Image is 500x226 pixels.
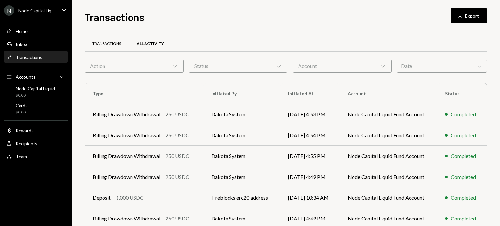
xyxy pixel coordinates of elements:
[93,111,160,118] div: Billing Drawdown Withdrawal
[280,83,340,104] th: Initiated At
[451,173,476,181] div: Completed
[293,60,392,73] div: Account
[85,60,184,73] div: Action
[18,8,54,13] div: Node Capital Liq...
[189,60,288,73] div: Status
[203,104,280,125] td: Dakota System
[16,86,59,91] div: Node Capital Liquid ...
[4,71,68,83] a: Accounts
[165,152,189,160] div: 250 USDC
[280,166,340,187] td: [DATE] 4:49 PM
[4,101,68,116] a: Cards$0.00
[85,10,144,23] h1: Transactions
[451,194,476,202] div: Completed
[93,173,160,181] div: Billing Drawdown Withdrawal
[4,138,68,149] a: Recipients
[16,141,37,146] div: Recipients
[280,125,340,146] td: [DATE] 4:54 PM
[397,60,487,73] div: Date
[340,146,437,166] td: Node Capital Liquid Fund Account
[203,83,280,104] th: Initiated By
[4,84,68,100] a: Node Capital Liquid ...$0.00
[165,173,189,181] div: 250 USDC
[16,110,28,115] div: $0.00
[451,111,476,118] div: Completed
[16,103,28,108] div: Cards
[137,41,164,47] div: All Activity
[451,215,476,222] div: Completed
[93,152,160,160] div: Billing Drawdown Withdrawal
[165,215,189,222] div: 250 USDC
[4,25,68,37] a: Home
[4,125,68,136] a: Rewards
[4,38,68,50] a: Inbox
[93,215,160,222] div: Billing Drawdown Withdrawal
[280,146,340,166] td: [DATE] 4:55 PM
[203,187,280,208] td: Fireblocks erc20 address
[340,187,437,208] td: Node Capital Liquid Fund Account
[280,187,340,208] td: [DATE] 10:34 AM
[451,8,487,23] button: Export
[451,131,476,139] div: Completed
[340,83,437,104] th: Account
[85,35,129,52] a: Transactions
[165,131,189,139] div: 250 USDC
[16,93,59,98] div: $0.00
[340,166,437,187] td: Node Capital Liquid Fund Account
[451,152,476,160] div: Completed
[203,166,280,187] td: Dakota System
[129,35,172,52] a: All Activity
[16,28,28,34] div: Home
[165,111,189,118] div: 250 USDC
[203,146,280,166] td: Dakota System
[116,194,144,202] div: 1,000 USDC
[16,74,35,80] div: Accounts
[4,51,68,63] a: Transactions
[340,104,437,125] td: Node Capital Liquid Fund Account
[4,5,14,16] div: N
[437,83,487,104] th: Status
[340,125,437,146] td: Node Capital Liquid Fund Account
[203,125,280,146] td: Dakota System
[93,194,111,202] div: Deposit
[16,128,34,133] div: Rewards
[16,41,27,47] div: Inbox
[92,41,121,47] div: Transactions
[280,104,340,125] td: [DATE] 4:53 PM
[4,151,68,162] a: Team
[85,83,203,104] th: Type
[16,154,27,159] div: Team
[93,131,160,139] div: Billing Drawdown Withdrawal
[16,54,42,60] div: Transactions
